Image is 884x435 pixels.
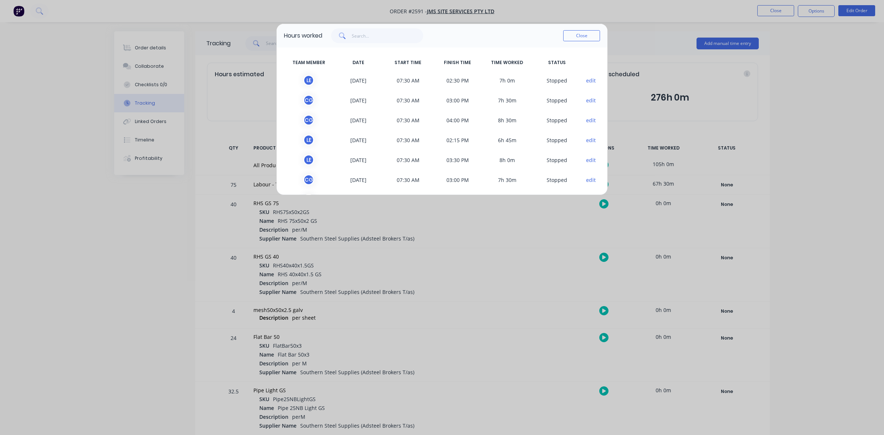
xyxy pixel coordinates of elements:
[532,95,582,106] span: S topped
[483,115,532,126] span: 8h 30m
[303,174,314,185] div: C G
[433,194,483,205] span: 04:00 PM
[483,194,532,205] span: 6h 30m
[303,154,314,165] div: L E
[483,134,532,145] span: 6h 45m
[334,75,383,86] span: [DATE]
[532,154,582,165] span: S topped
[532,59,582,66] span: STATUS
[433,59,483,66] span: FINISH TIME
[586,116,596,124] button: edit
[334,174,383,185] span: [DATE]
[483,174,532,185] span: 7h 30m
[586,156,596,164] button: edit
[433,95,483,106] span: 03:00 PM
[303,194,314,205] div: W W
[284,31,322,40] div: Hours worked
[586,97,596,104] button: edit
[383,134,433,145] span: 07:30 AM
[433,154,483,165] span: 03:30 PM
[586,176,596,184] button: edit
[334,194,383,205] span: [DATE]
[284,59,334,66] span: TEAM MEMBER
[532,174,582,185] span: S topped
[334,95,383,106] span: [DATE]
[334,134,383,145] span: [DATE]
[334,154,383,165] span: [DATE]
[334,59,383,66] span: DATE
[433,115,483,126] span: 04:00 PM
[303,115,314,126] div: C G
[563,30,600,41] button: Close
[303,95,314,106] div: C G
[433,134,483,145] span: 02:15 PM
[532,115,582,126] span: S topped
[532,75,582,86] span: S topped
[383,174,433,185] span: 07:30 AM
[433,174,483,185] span: 03:00 PM
[383,59,433,66] span: START TIME
[586,77,596,84] button: edit
[303,134,314,145] div: L E
[483,59,532,66] span: TIME WORKED
[383,154,433,165] span: 07:30 AM
[383,115,433,126] span: 07:30 AM
[352,28,424,43] input: Search...
[383,194,433,205] span: 09:30 AM
[483,75,532,86] span: 7h 0m
[483,154,532,165] span: 8h 0m
[586,136,596,144] button: edit
[303,75,314,86] div: L E
[433,75,483,86] span: 02:30 PM
[532,194,582,205] span: S topped
[532,134,582,145] span: S topped
[334,115,383,126] span: [DATE]
[383,95,433,106] span: 07:30 AM
[383,75,433,86] span: 07:30 AM
[483,95,532,106] span: 7h 30m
